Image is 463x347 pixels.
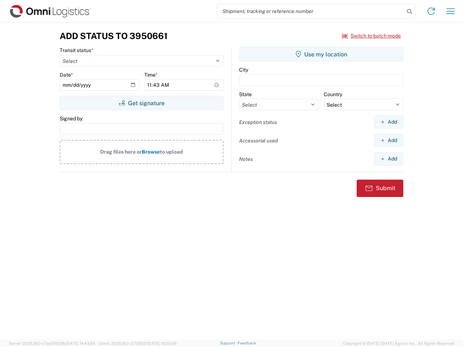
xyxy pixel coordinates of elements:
[60,115,82,122] label: Signed by
[357,180,403,197] button: Submit
[144,72,158,78] label: Time
[239,67,248,73] label: City
[374,115,403,129] button: Add
[100,149,142,155] span: Drag files here or
[239,137,278,144] label: Accessorial used
[238,341,256,345] a: Feedback
[239,91,252,98] label: State
[60,96,224,110] button: Get signature
[239,156,253,162] label: Notes
[142,149,160,155] span: Browse
[60,31,167,41] h3: Add Status to 3950661
[160,149,183,155] span: to upload
[9,341,95,346] span: Server: 2025.18.0-c7ad5f513fb
[217,4,404,18] input: Shipment, tracking or reference number
[324,91,342,98] label: Country
[60,72,73,78] label: Date
[343,340,454,347] span: Copyright © [DATE]-[DATE] Agistix Inc., All Rights Reserved
[60,47,93,53] label: Transit status
[374,134,403,147] button: Add
[98,341,177,346] span: Client: 2025.18.0-27d3021
[220,341,238,345] a: Support
[66,341,95,346] span: [DATE] 14:43:55
[239,47,403,61] button: Use my location
[147,341,177,346] span: [DATE] 10:20:09
[239,119,277,125] label: Exception status
[342,30,401,42] button: Switch to batch mode
[374,152,403,166] button: Add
